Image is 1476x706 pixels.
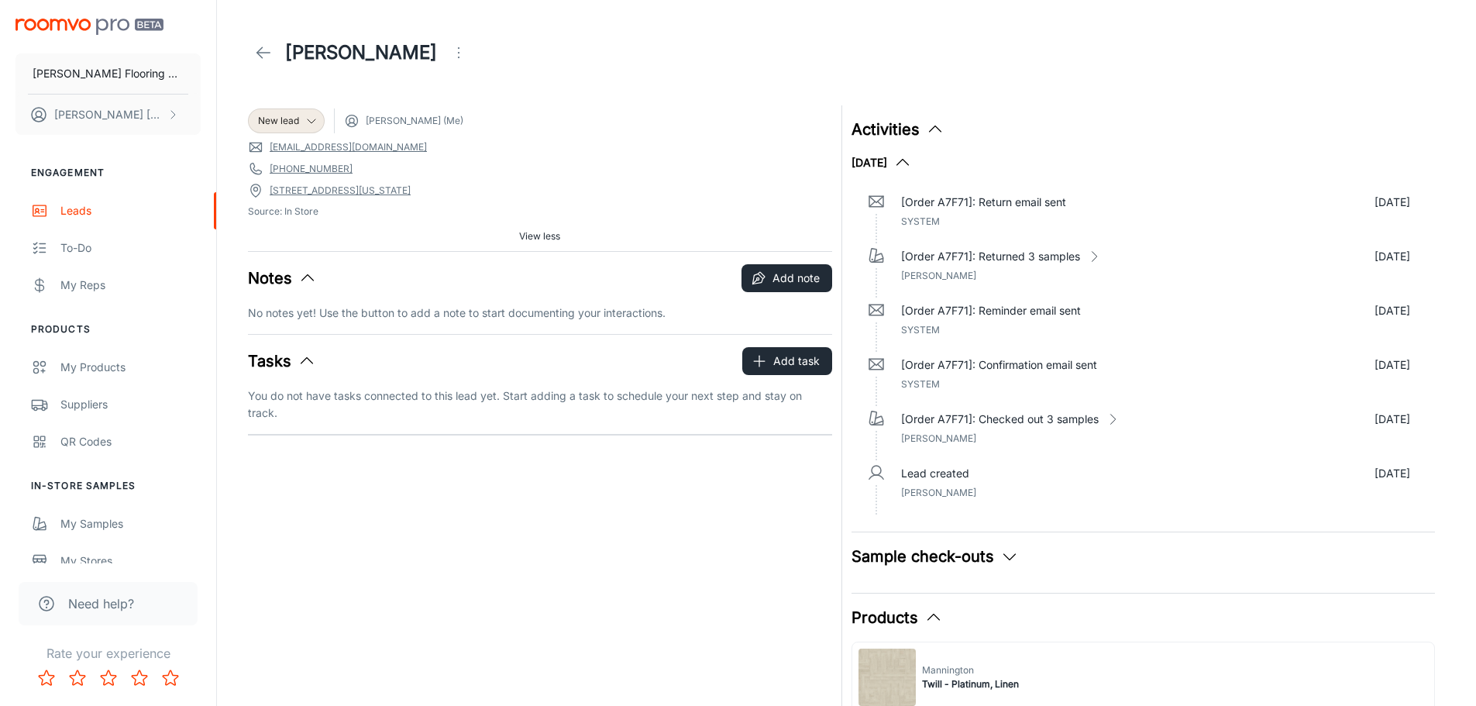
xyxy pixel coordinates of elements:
p: [Order A7F71]: Reminder email sent [901,302,1081,319]
a: [PHONE_NUMBER] [270,162,353,176]
button: [PERSON_NAME] [PERSON_NAME] [15,95,201,135]
span: Mannington [922,663,1019,677]
button: Rate 1 star [31,663,62,694]
button: View less [513,225,566,248]
a: [STREET_ADDRESS][US_STATE] [270,184,411,198]
button: Add note [741,264,832,292]
p: [DATE] [1375,356,1410,374]
div: My Products [60,359,201,376]
button: [PERSON_NAME] Flooring Center [15,53,201,94]
button: Products [852,606,943,629]
div: Suppliers [60,396,201,413]
a: [EMAIL_ADDRESS][DOMAIN_NAME] [270,140,427,154]
p: [Order A7F71]: Return email sent [901,194,1066,211]
span: [PERSON_NAME] (Me) [366,114,463,128]
p: You do not have tasks connected to this lead yet. Start adding a task to schedule your next step ... [248,387,832,422]
div: To-do [60,239,201,257]
button: Rate 4 star [124,663,155,694]
button: Open menu [443,37,474,68]
button: Sample check-outs [852,545,1019,568]
p: [Order A7F71]: Confirmation email sent [901,356,1097,374]
span: System [901,215,940,227]
button: Add task [742,347,832,375]
div: Leads [60,202,201,219]
div: QR Codes [60,433,201,450]
p: Lead created [901,465,969,482]
h1: [PERSON_NAME] [285,39,437,67]
span: Source: In Store [248,205,832,219]
button: Rate 3 star [93,663,124,694]
p: [Order A7F71]: Checked out 3 samples [901,411,1099,428]
button: Rate 2 star [62,663,93,694]
button: [DATE] [852,153,912,172]
div: My Reps [60,277,201,294]
span: System [901,378,940,390]
span: New lead [258,114,299,128]
p: Rate your experience [12,644,204,663]
button: Rate 5 star [155,663,186,694]
img: Roomvo PRO Beta [15,19,163,35]
p: [DATE] [1375,465,1410,482]
button: Activities [852,118,944,141]
p: [DATE] [1375,411,1410,428]
span: View less [519,229,560,243]
p: [PERSON_NAME] [PERSON_NAME] [54,106,163,123]
span: Need help? [68,594,134,613]
p: [DATE] [1375,194,1410,211]
p: No notes yet! Use the button to add a note to start documenting your interactions. [248,305,832,322]
button: Notes [248,267,317,290]
span: [PERSON_NAME] [901,270,976,281]
div: My Samples [60,515,201,532]
button: Tasks [248,350,316,373]
span: System [901,324,940,336]
p: [PERSON_NAME] Flooring Center [33,65,184,82]
span: [PERSON_NAME] [901,432,976,444]
p: [DATE] [1375,302,1410,319]
p: [Order A7F71]: Returned 3 samples [901,248,1080,265]
span: Twill - Platinum, Linen [922,677,1019,691]
span: [PERSON_NAME] [901,487,976,498]
div: My Stores [60,553,201,570]
p: [DATE] [1375,248,1410,265]
div: New lead [248,108,325,133]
